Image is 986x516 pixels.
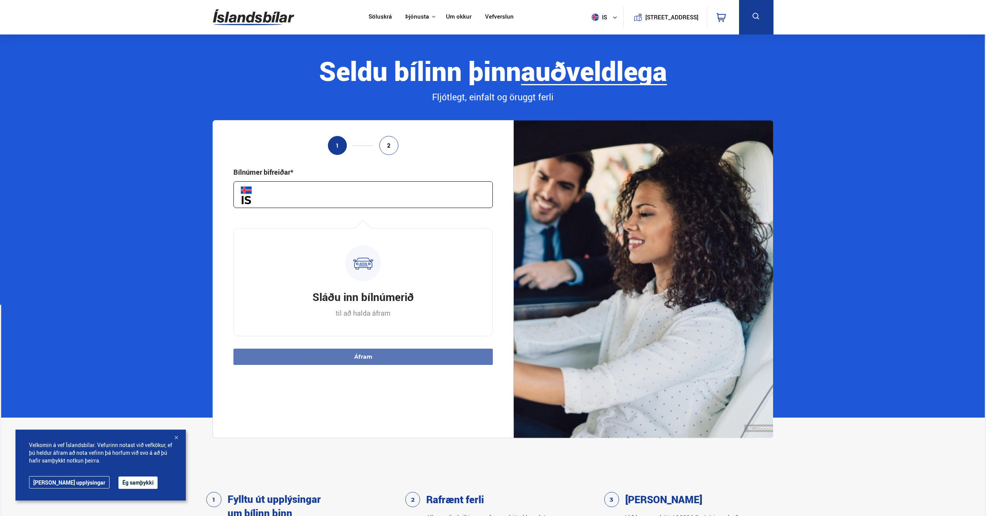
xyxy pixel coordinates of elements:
button: Ég samþykki [118,476,158,489]
h3: Sláðu inn bílnúmerið [312,289,414,304]
p: til að halda áfram [336,308,391,318]
div: Seldu bílinn þinn [213,56,773,85]
a: Um okkur [446,13,472,21]
span: 2 [387,142,391,149]
a: Söluskrá [369,13,392,21]
img: G0Ugv5HjCgRt.svg [213,5,294,30]
button: Áfram [233,349,493,365]
a: [STREET_ADDRESS] [628,6,703,28]
button: is [588,6,623,29]
div: Fljótlegt, einfalt og öruggt ferli [213,91,773,104]
img: svg+xml;base64,PHN2ZyB4bWxucz0iaHR0cDovL3d3dy53My5vcmcvMjAwMC9zdmciIHdpZHRoPSI1MTIiIGhlaWdodD0iNT... [592,14,599,21]
span: Velkomin á vef Íslandsbílar. Vefurinn notast við vefkökur, ef þú heldur áfram að nota vefinn þá h... [29,441,172,464]
h3: [PERSON_NAME] [625,492,702,506]
h3: Rafrænt ferli [426,492,484,506]
button: Þjónusta [405,13,429,21]
span: is [588,14,608,21]
a: [PERSON_NAME] upplýsingar [29,476,110,488]
b: auðveldlega [521,53,667,89]
button: [STREET_ADDRESS] [648,14,696,21]
div: Bílnúmer bifreiðar* [233,167,293,177]
span: 1 [336,142,339,149]
a: Vefverslun [485,13,514,21]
